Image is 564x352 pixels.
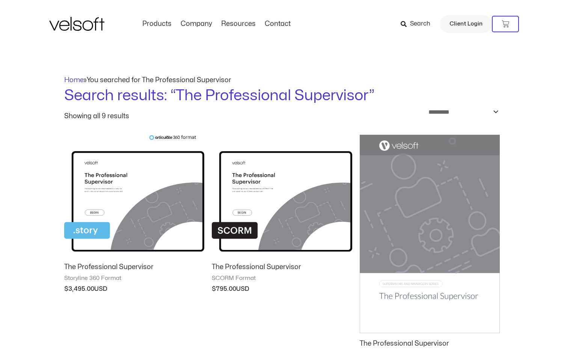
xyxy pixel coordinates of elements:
[64,263,204,271] h2: The Professional Supervisor
[360,339,500,351] a: The Professional Supervisor
[138,20,176,28] a: ProductsMenu Toggle
[49,17,104,31] img: Velsoft Training Materials
[64,286,68,292] span: $
[212,263,352,271] h2: The Professional Supervisor
[64,275,204,282] span: Storyline 360 Format
[87,77,231,83] span: You searched for The Professional Supervisor
[449,19,483,29] span: Client Login
[64,113,129,120] p: Showing all 9 results
[64,77,231,83] span: »
[360,135,500,334] img: The Professional Supervisor
[138,20,295,28] nav: Menu
[64,77,84,83] a: Home
[212,135,352,257] img: The Professional Supervisor
[176,20,217,28] a: CompanyMenu Toggle
[64,286,94,292] bdi: 3,495.00
[440,15,492,33] a: Client Login
[410,19,430,29] span: Search
[401,18,436,30] a: Search
[360,339,500,348] h2: The Professional Supervisor
[212,275,352,282] span: SCORM Format
[212,286,216,292] span: $
[64,135,204,257] img: The Professional Supervisor
[64,263,204,275] a: The Professional Supervisor
[64,85,500,106] h1: Search results: “The Professional Supervisor”
[212,286,236,292] bdi: 795.00
[260,20,295,28] a: ContactMenu Toggle
[217,20,260,28] a: ResourcesMenu Toggle
[212,263,352,275] a: The Professional Supervisor
[424,106,500,118] select: Shop order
